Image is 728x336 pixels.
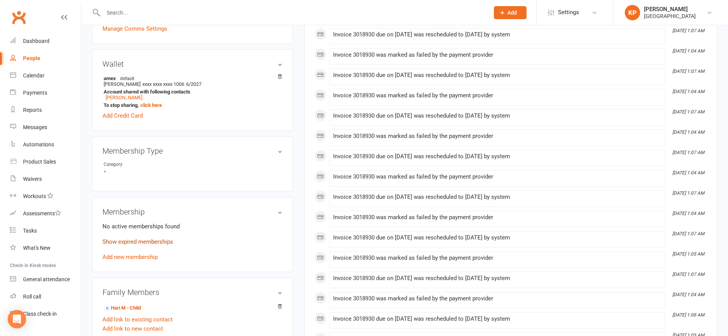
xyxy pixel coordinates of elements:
[23,293,41,300] div: Roll call
[23,55,40,61] div: People
[672,211,704,216] i: [DATE] 1:04 AM
[23,72,45,79] div: Calendar
[10,205,81,222] a: Assessments
[10,67,81,84] a: Calendar
[672,190,704,196] i: [DATE] 1:07 AM
[23,38,50,44] div: Dashboard
[672,109,704,115] i: [DATE] 1:07 AM
[10,288,81,305] a: Roll call
[507,10,517,16] span: Add
[672,272,704,277] i: [DATE] 1:07 AM
[333,153,662,160] div: Invoice 3018930 due on [DATE] was rescheduled to [DATE] by system
[333,275,662,282] div: Invoice 3018930 due on [DATE] was rescheduled to [DATE] by system
[23,141,54,148] div: Automations
[672,150,704,155] i: [DATE] 1:07 AM
[10,84,81,102] a: Payments
[10,222,81,239] a: Tasks
[104,89,279,95] strong: Account shared with following contacts
[23,228,37,234] div: Tasks
[23,124,47,130] div: Messages
[106,95,142,100] a: [PERSON_NAME]
[333,174,662,180] div: Invoice 3018930 was marked as failed by the payment provider
[10,188,81,205] a: Workouts
[23,276,70,282] div: General attendance
[10,119,81,136] a: Messages
[10,153,81,170] a: Product Sales
[672,292,704,297] i: [DATE] 1:04 AM
[23,245,51,251] div: What's New
[102,288,282,297] h3: Family Members
[494,6,527,19] button: Add
[102,208,282,216] h3: Membership
[10,50,81,67] a: People
[333,255,662,261] div: Invoice 3018930 was marked as failed by the payment provider
[10,102,81,119] a: Reports
[333,214,662,221] div: Invoice 3018930 was marked as failed by the payment provider
[23,159,56,165] div: Product Sales
[118,75,137,81] span: default
[333,295,662,302] div: Invoice 3018930 was marked as failed by the payment provider
[644,13,696,20] div: [GEOGRAPHIC_DATA]
[672,89,704,94] i: [DATE] 1:04 AM
[23,176,42,182] div: Waivers
[333,234,662,241] div: Invoice 3018930 due on [DATE] was rescheduled to [DATE] by system
[104,304,141,312] a: Hari M - Child
[672,48,704,54] i: [DATE] 1:04 AM
[102,315,173,324] a: Add link to existing contact
[23,210,61,216] div: Assessments
[672,251,704,257] i: [DATE] 1:05 AM
[102,238,173,245] a: Show expired memberships
[102,324,163,333] a: Add link to new contact
[104,102,279,108] strong: To stop sharing,
[672,129,704,135] i: [DATE] 1:04 AM
[10,136,81,153] a: Automations
[333,92,662,99] div: Invoice 3018930 was marked as failed by the payment provider
[672,69,704,74] i: [DATE] 1:07 AM
[10,271,81,288] a: General attendance kiosk mode
[333,31,662,38] div: Invoice 3018930 due on [DATE] was rescheduled to [DATE] by system
[102,60,282,68] h3: Wallet
[10,239,81,257] a: What's New
[672,312,704,318] i: [DATE] 1:08 AM
[10,170,81,188] a: Waivers
[142,81,184,87] span: xxxx xxxx xxxx 1006
[333,194,662,200] div: Invoice 3018930 due on [DATE] was rescheduled to [DATE] by system
[672,28,704,33] i: [DATE] 1:07 AM
[140,102,162,108] a: click here
[186,81,201,87] span: 6/2027
[104,75,279,81] strong: amex
[102,147,282,155] h3: Membership Type
[10,305,81,323] a: Class kiosk mode
[23,193,46,199] div: Workouts
[333,52,662,58] div: Invoice 3018930 was marked as failed by the payment provider
[101,7,484,18] input: Search...
[104,168,282,175] strong: -
[333,113,662,119] div: Invoice 3018930 due on [DATE] was rescheduled to [DATE] by system
[333,72,662,79] div: Invoice 3018930 due on [DATE] was rescheduled to [DATE] by system
[23,107,42,113] div: Reports
[102,74,282,109] li: [PERSON_NAME]
[558,4,579,21] span: Settings
[644,6,696,13] div: [PERSON_NAME]
[8,310,26,328] div: Open Intercom Messenger
[333,133,662,139] div: Invoice 3018930 was marked as failed by the payment provider
[102,222,282,231] p: No active memberships found
[625,5,640,20] div: KP
[333,316,662,322] div: Invoice 3018930 due on [DATE] was rescheduled to [DATE] by system
[104,161,167,168] div: Category
[102,254,158,261] a: Add new membership
[672,170,704,175] i: [DATE] 1:04 AM
[23,90,47,96] div: Payments
[672,231,704,236] i: [DATE] 1:07 AM
[102,24,167,33] a: Manage Comms Settings
[23,311,57,317] div: Class check-in
[102,111,143,120] a: Add Credit Card
[10,33,81,50] a: Dashboard
[9,8,28,27] a: Clubworx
